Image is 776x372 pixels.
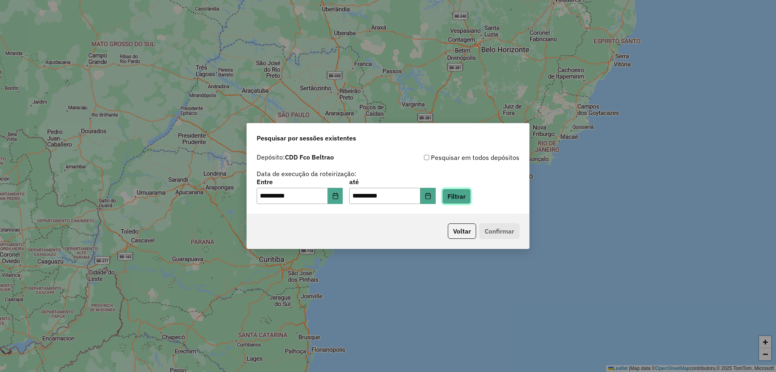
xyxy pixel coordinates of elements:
label: Depósito: [257,152,334,162]
strong: CDD Fco Beltrao [285,153,334,161]
label: Entre [257,177,343,187]
label: até [349,177,435,187]
label: Data de execução da roteirização: [257,169,356,179]
div: Pesquisar em todos depósitos [388,153,519,162]
button: Filtrar [442,189,471,204]
span: Pesquisar por sessões existentes [257,133,356,143]
button: Voltar [448,223,476,239]
button: Choose Date [328,188,343,204]
button: Choose Date [420,188,436,204]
